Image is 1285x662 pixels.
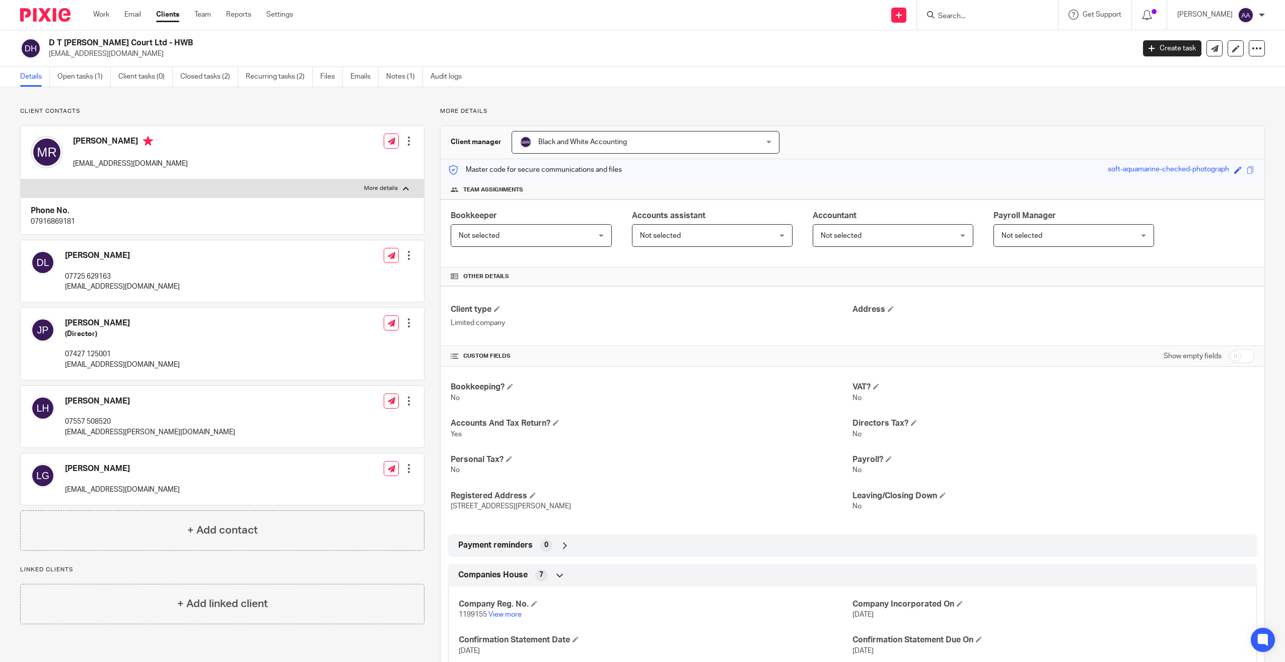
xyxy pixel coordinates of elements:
[57,67,111,87] a: Open tasks (1)
[65,318,180,328] h4: [PERSON_NAME]
[451,418,852,429] h4: Accounts And Tax Return?
[463,273,509,281] span: Other details
[31,250,55,275] img: svg%3E
[1083,11,1121,18] span: Get Support
[31,464,55,488] img: svg%3E
[852,503,862,510] span: No
[65,360,180,370] p: [EMAIL_ADDRESS][DOMAIN_NAME]
[180,67,238,87] a: Closed tasks (2)
[448,165,622,175] p: Master code for secure communications and files
[143,136,153,146] i: Primary
[993,212,1056,220] span: Payroll Manager
[451,137,502,147] h3: Client manager
[640,232,681,239] span: Not selected
[451,394,460,402] span: No
[852,599,1246,610] h4: Company Incorporated On
[93,10,109,20] a: Work
[20,38,41,59] img: svg%3E
[852,467,862,474] span: No
[73,159,188,169] p: [EMAIL_ADDRESS][DOMAIN_NAME]
[937,12,1028,21] input: Search
[813,212,856,220] span: Accountant
[520,136,532,148] img: svg%3E
[852,418,1254,429] h4: Directors Tax?
[459,611,487,618] span: 1199155
[852,635,1246,645] h4: Confirmation Statement Due On
[459,635,852,645] h4: Confirmation Statement Date
[65,272,180,282] p: 07725 629163
[451,454,852,465] h4: Personal Tax?
[852,431,862,438] span: No
[65,282,180,292] p: [EMAIL_ADDRESS][DOMAIN_NAME]
[20,107,424,115] p: Client contacts
[458,540,533,551] span: Payment reminders
[226,10,251,20] a: Reports
[488,611,522,618] a: View more
[31,206,414,216] h4: Phone No.
[194,10,211,20] a: Team
[451,352,852,360] h4: CUSTOM FIELDS
[49,38,912,48] h2: D T [PERSON_NAME] Court Ltd - HWB
[246,67,313,87] a: Recurring tasks (2)
[852,304,1254,315] h4: Address
[118,67,173,87] a: Client tasks (0)
[1002,232,1042,239] span: Not selected
[852,394,862,402] span: No
[451,431,462,438] span: Yes
[440,107,1265,115] p: More details
[538,139,627,146] span: Black and White Accounting
[1164,351,1222,361] label: Show empty fields
[20,566,424,574] p: Linked clients
[350,67,379,87] a: Emails
[852,382,1254,392] h4: VAT?
[31,396,55,420] img: svg%3E
[65,349,180,359] p: 07427 125001
[266,10,293,20] a: Settings
[821,232,862,239] span: Not selected
[65,329,180,339] h5: (Director)
[1177,10,1233,20] p: [PERSON_NAME]
[20,8,70,22] img: Pixie
[463,186,523,194] span: Team assignments
[852,611,874,618] span: [DATE]
[459,647,480,654] span: [DATE]
[459,232,499,239] span: Not selected
[65,485,180,495] p: [EMAIL_ADDRESS][DOMAIN_NAME]
[124,10,141,20] a: Email
[1143,40,1201,56] a: Create task
[177,596,268,612] h4: + Add linked client
[451,382,852,392] h4: Bookkeeping?
[187,522,258,538] h4: + Add contact
[1108,164,1229,176] div: soft-aquamarine-checked-photograph
[451,212,497,220] span: Bookkeeper
[852,454,1254,465] h4: Payroll?
[431,67,469,87] a: Audit logs
[451,491,852,501] h4: Registered Address
[451,304,852,315] h4: Client type
[73,136,188,149] h4: [PERSON_NAME]
[544,540,548,550] span: 0
[65,250,180,261] h4: [PERSON_NAME]
[632,212,705,220] span: Accounts assistant
[320,67,343,87] a: Files
[65,396,235,407] h4: [PERSON_NAME]
[65,417,235,427] p: 07557 508520
[31,318,55,342] img: svg%3E
[539,570,543,580] span: 7
[31,217,414,227] p: 07916869181
[451,318,852,328] p: Limited company
[386,67,423,87] a: Notes (1)
[1238,7,1254,23] img: svg%3E
[852,491,1254,501] h4: Leaving/Closing Down
[65,427,235,437] p: [EMAIL_ADDRESS][PERSON_NAME][DOMAIN_NAME]
[20,67,50,87] a: Details
[156,10,179,20] a: Clients
[451,467,460,474] span: No
[458,570,528,580] span: Companies House
[364,184,398,192] p: More details
[65,464,180,474] h4: [PERSON_NAME]
[49,49,1128,59] p: [EMAIL_ADDRESS][DOMAIN_NAME]
[852,647,874,654] span: [DATE]
[451,503,571,510] span: [STREET_ADDRESS][PERSON_NAME]
[459,599,852,610] h4: Company Reg. No.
